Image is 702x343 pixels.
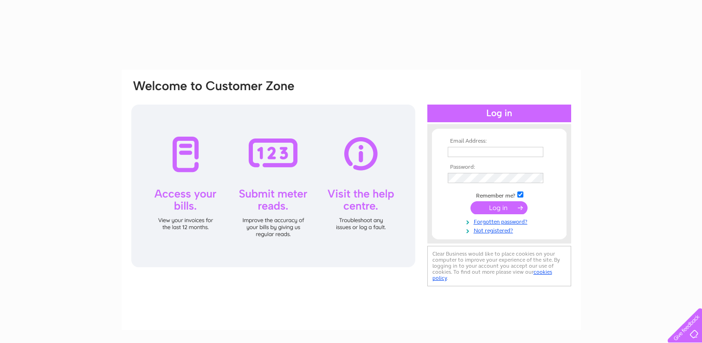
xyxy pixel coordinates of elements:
input: Submit [470,201,528,214]
th: Email Address: [445,138,553,145]
div: Clear Business would like to place cookies on your computer to improve your experience of the sit... [427,246,571,286]
a: cookies policy [432,269,552,281]
td: Remember me? [445,190,553,199]
a: Forgotten password? [448,217,553,225]
a: Not registered? [448,225,553,234]
th: Password: [445,164,553,171]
